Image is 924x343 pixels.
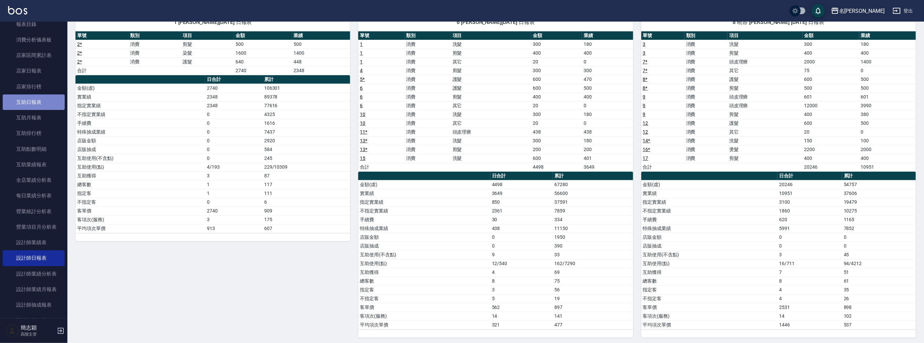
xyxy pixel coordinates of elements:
[3,250,65,266] a: 設計師日報表
[234,40,292,49] td: 500
[839,7,885,15] div: 名[PERSON_NAME]
[531,119,582,127] td: 20
[405,84,451,92] td: 消費
[205,206,263,215] td: 2740
[451,145,531,154] td: 剪髮
[842,189,916,198] td: 37606
[728,49,803,57] td: 剪髮
[75,154,205,163] td: 互助使用(不含點)
[263,171,350,180] td: 87
[684,145,728,154] td: 消費
[292,49,350,57] td: 1400
[451,154,531,163] td: 洗髮
[641,163,684,171] td: 合計
[582,110,633,119] td: 180
[641,180,778,189] td: 金額(虛)
[263,198,350,206] td: 6
[828,4,887,18] button: 名[PERSON_NAME]
[802,92,859,101] td: 601
[263,163,350,171] td: 229/10309
[405,49,451,57] td: 消費
[553,233,633,241] td: 1950
[360,94,363,99] a: 6
[490,215,553,224] td: 30
[641,31,916,172] table: a dense table
[641,172,916,330] table: a dense table
[3,79,65,94] a: 店家排行榜
[777,215,842,224] td: 620
[641,206,778,215] td: 不指定實業績
[205,224,263,233] td: 913
[75,215,205,224] td: 客項次(服務)
[75,206,205,215] td: 客單價
[405,136,451,145] td: 消費
[3,297,65,313] a: 設計師抽成報表
[405,40,451,49] td: 消費
[553,224,633,233] td: 11150
[777,189,842,198] td: 10951
[728,127,803,136] td: 其它
[728,136,803,145] td: 洗髮
[205,171,263,180] td: 3
[405,75,451,84] td: 消費
[842,172,916,180] th: 累計
[643,50,646,56] a: 3
[802,49,859,57] td: 400
[451,31,531,40] th: 項目
[684,119,728,127] td: 消費
[802,163,859,171] td: 20246
[842,198,916,206] td: 19479
[641,189,778,198] td: 實業績
[643,103,646,108] a: 9
[728,101,803,110] td: 頭皮理療
[75,75,350,233] table: a dense table
[451,136,531,145] td: 洗髮
[75,119,205,127] td: 手續費
[684,75,728,84] td: 消費
[802,145,859,154] td: 2200
[75,224,205,233] td: 平均項次單價
[451,119,531,127] td: 其它
[859,110,916,119] td: 380
[205,154,263,163] td: 0
[728,66,803,75] td: 其它
[531,110,582,119] td: 300
[405,31,451,40] th: 類別
[643,112,646,117] a: 9
[451,66,531,75] td: 剪髮
[358,189,490,198] td: 實業績
[728,40,803,49] td: 洗髮
[405,110,451,119] td: 消費
[358,31,633,172] table: a dense table
[181,40,234,49] td: 剪髮
[531,154,582,163] td: 600
[3,141,65,157] a: 互助點數明細
[582,40,633,49] td: 180
[5,324,19,338] img: Person
[21,331,55,337] p: 高階主管
[531,49,582,57] td: 400
[360,59,363,64] a: 1
[582,154,633,163] td: 401
[490,198,553,206] td: 850
[3,63,65,79] a: 店家日報表
[75,92,205,101] td: 實業績
[643,129,648,135] a: 12
[643,41,646,47] a: 3
[263,101,350,110] td: 77616
[890,5,916,17] button: 登出
[358,233,490,241] td: 店販金額
[859,101,916,110] td: 3990
[859,66,916,75] td: 0
[859,119,916,127] td: 500
[205,101,263,110] td: 2348
[802,154,859,163] td: 400
[360,85,363,91] a: 6
[405,154,451,163] td: 消費
[582,31,633,40] th: 業績
[205,119,263,127] td: 0
[128,31,181,40] th: 類別
[802,101,859,110] td: 12000
[358,198,490,206] td: 指定實業績
[205,215,263,224] td: 3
